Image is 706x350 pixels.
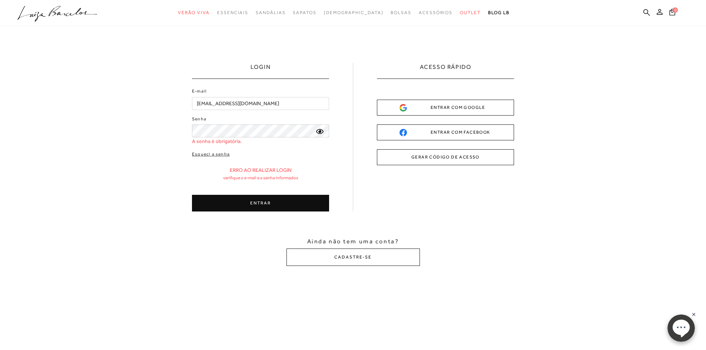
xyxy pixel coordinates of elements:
button: CADASTRE-SE [286,249,420,266]
a: ocultar senha [316,128,324,134]
span: Verão Viva [178,10,210,15]
button: 0 [667,8,677,18]
span: Acessórios [419,10,453,15]
div: ENTRAR COM GOOGLE [400,104,491,111]
h2: ACESSO RÁPIDO [420,63,471,79]
button: ENTRAR [192,195,329,211]
a: noSubCategoriesText [324,6,384,20]
a: Esqueci a senha [192,151,230,158]
a: categoryNavScreenReaderText [256,6,285,20]
button: ENTRAR COM GOOGLE [377,100,514,116]
span: [DEMOGRAPHIC_DATA] [324,10,384,15]
span: Ainda não tem uma conta? [307,237,399,246]
p: Verifique o e-mail e a senha informados [223,175,298,180]
span: Essenciais [217,10,248,15]
span: Sandálias [256,10,285,15]
a: categoryNavScreenReaderText [293,6,316,20]
span: BLOG LB [488,10,510,15]
button: GERAR CÓDIGO DE ACESSO [377,149,514,165]
span: A senha é obrigatória. [192,137,242,145]
a: categoryNavScreenReaderText [178,6,210,20]
h1: LOGIN [251,63,271,79]
label: Senha [192,116,206,123]
label: E-mail [192,88,207,95]
span: 0 [673,7,678,13]
button: ENTRAR COM FACEBOOK [377,124,514,140]
a: BLOG LB [488,6,510,20]
span: Sapatos [293,10,316,15]
input: E-mail [192,97,329,110]
div: ENTRAR COM FACEBOOK [400,129,491,136]
a: categoryNavScreenReaderText [217,6,248,20]
span: Outlet [460,10,481,15]
p: Erro ao realizar login [230,167,292,173]
a: categoryNavScreenReaderText [460,6,481,20]
span: Bolsas [391,10,411,15]
a: categoryNavScreenReaderText [419,6,453,20]
a: categoryNavScreenReaderText [391,6,411,20]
